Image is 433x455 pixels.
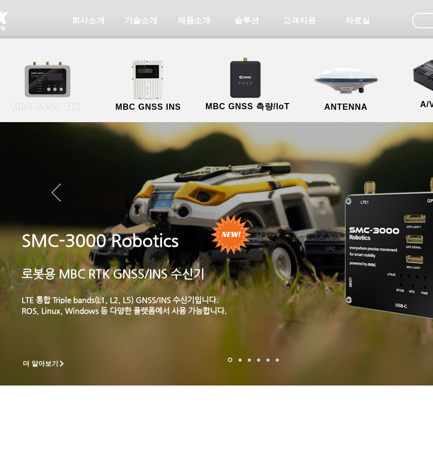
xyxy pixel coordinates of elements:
[332,10,383,31] a: 자료실
[228,358,232,362] a: 로봇- SMC 2000
[22,306,227,315] a: ROS, Linux, Windows 등 다양한 플랫폼에서 사용 가능합니다.
[238,358,242,361] a: 드론 8 - SMC 2000
[234,15,259,26] span: 솔루션
[62,10,114,31] a: 회사소개
[224,358,282,362] nav: 슬라이드
[324,103,367,112] span: ANTENNA
[22,231,179,250] a: SMC-3000 Robotics
[197,59,298,113] a: MBC GNSS 측량/IoT
[299,59,392,113] a: ANTENNA
[22,267,205,280] a: 로봇용 MBC RTK GNSS/INS 수신기
[168,10,220,31] a: 제품소개
[18,357,70,370] a: 더 알아보기
[52,183,61,203] button: 이전
[242,130,433,455] iframe: Wix Chat
[124,15,157,26] span: 기술소개
[220,51,272,104] img: SynRTK__.png
[116,103,181,112] span: MBC GNSS INS
[12,103,81,112] span: MBC GNSS RTK
[22,295,219,304] a: LTE 통합 Triple bands(L1, L2, L5) GNSS/INS 수신기입니다.
[221,10,272,31] a: 솔루션
[178,15,211,26] span: 제품소개
[274,10,325,31] a: 고객지원
[345,15,370,26] span: 자료실
[205,102,290,112] span: MBC GNSS 측량/IoT
[118,57,181,102] img: MGI2000_front-removebg-preview (1).png
[283,15,316,26] span: 고객지원
[72,15,105,26] span: 회사소개
[23,359,58,368] span: 더 알아보기
[102,59,195,113] a: MBC GNSS INS
[115,10,167,31] a: 기술소개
